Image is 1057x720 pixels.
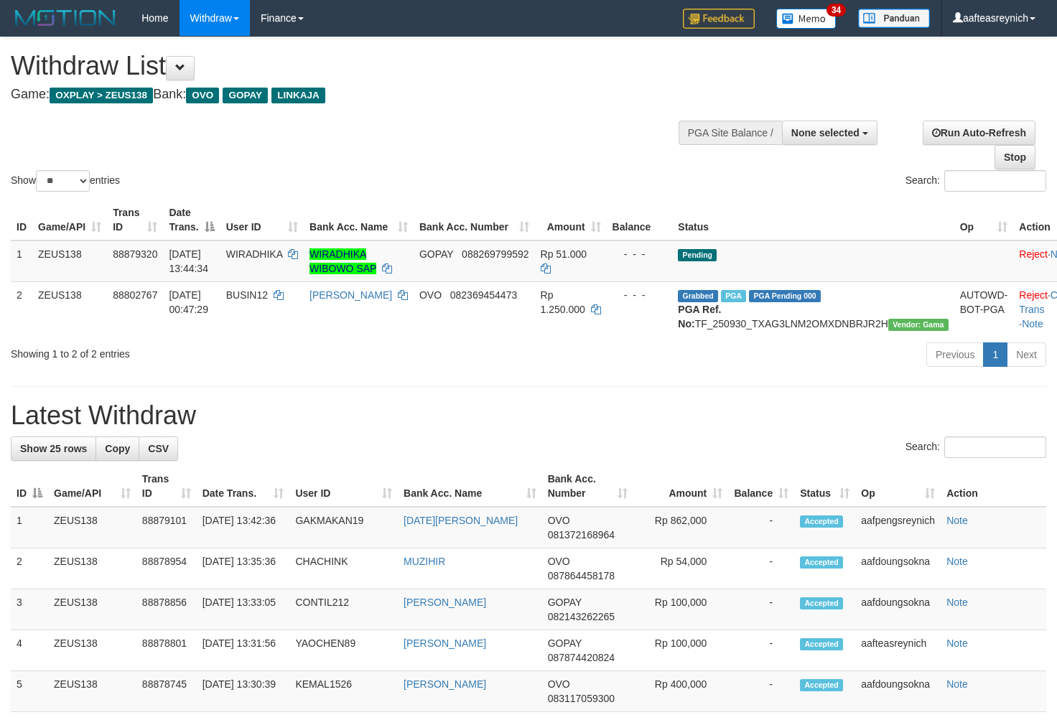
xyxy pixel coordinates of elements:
th: ID [11,200,32,240]
span: CSV [148,443,169,454]
a: [PERSON_NAME] [404,597,486,608]
a: Next [1007,342,1046,367]
span: BUSIN12 [226,289,268,301]
span: Show 25 rows [20,443,87,454]
a: Note [946,678,968,690]
td: AUTOWD-BOT-PGA [954,281,1014,337]
select: Showentries [36,170,90,192]
td: ZEUS138 [32,281,107,337]
a: [PERSON_NAME] [404,678,486,690]
td: YAOCHEN89 [289,630,398,671]
span: OXPLAY > ZEUS138 [50,88,153,103]
span: [DATE] 13:44:34 [169,248,208,274]
a: [PERSON_NAME] [404,637,486,649]
th: User ID: activate to sort column ascending [289,466,398,507]
span: 34 [826,4,846,17]
span: OVO [186,88,219,103]
td: TF_250930_TXAG3LNM2OMXDNBRJR2H [672,281,954,337]
a: Reject [1019,248,1048,260]
th: Bank Acc. Name: activate to sort column ascending [398,466,542,507]
button: None selected [782,121,877,145]
span: OVO [419,289,442,301]
img: Button%20Memo.svg [776,9,837,29]
span: Copy 088269799592 to clipboard [462,248,528,260]
th: Status [672,200,954,240]
th: Balance: activate to sort column ascending [728,466,794,507]
img: MOTION_logo.png [11,7,120,29]
td: ZEUS138 [48,507,136,548]
td: CHACHINK [289,548,398,589]
th: Bank Acc. Number: activate to sort column ascending [414,200,535,240]
td: [DATE] 13:35:36 [197,548,290,589]
th: Bank Acc. Number: activate to sort column ascending [542,466,633,507]
td: aafdoungsokna [855,671,941,712]
span: Grabbed [678,290,718,302]
a: Previous [926,342,984,367]
span: 88879320 [113,248,157,260]
td: Rp 400,000 [633,671,729,712]
a: MUZIHIR [404,556,445,567]
span: Vendor URL: https://trx31.1velocity.biz [888,319,949,331]
td: ZEUS138 [48,589,136,630]
a: WIRADHIKA WIBOWO SAP [309,248,376,274]
b: PGA Ref. No: [678,304,721,329]
th: Trans ID: activate to sort column ascending [107,200,163,240]
span: Copy 083117059300 to clipboard [548,693,615,704]
span: Accepted [800,515,843,528]
a: Show 25 rows [11,436,96,461]
span: WIRADHIKA [226,248,283,260]
input: Search: [944,436,1046,458]
td: 4 [11,630,48,671]
a: Note [946,597,968,608]
td: 2 [11,281,32,337]
a: Note [946,556,968,567]
th: Amount: activate to sort column ascending [535,200,607,240]
td: aafdoungsokna [855,589,941,630]
span: Copy 087864458178 to clipboard [548,570,615,581]
h1: Withdraw List [11,52,690,80]
label: Search: [905,436,1046,458]
a: [DATE][PERSON_NAME] [404,515,518,526]
th: Date Trans.: activate to sort column descending [163,200,220,240]
th: Game/API: activate to sort column ascending [32,200,107,240]
span: Accepted [800,679,843,691]
th: Trans ID: activate to sort column ascending [136,466,197,507]
span: GOPAY [548,597,582,608]
th: Status: activate to sort column ascending [794,466,855,507]
td: 88879101 [136,507,197,548]
th: Op: activate to sort column ascending [855,466,941,507]
span: GOPAY [419,248,453,260]
a: Reject [1019,289,1048,301]
span: Copy 087874420824 to clipboard [548,652,615,663]
span: Accepted [800,597,843,609]
td: [DATE] 13:42:36 [197,507,290,548]
td: [DATE] 13:33:05 [197,589,290,630]
span: Rp 51.000 [541,248,587,260]
a: CSV [139,436,178,461]
div: - - - [613,247,667,261]
td: 88878801 [136,630,197,671]
th: Game/API: activate to sort column ascending [48,466,136,507]
a: Copy [96,436,139,461]
td: GAKMAKAN19 [289,507,398,548]
a: 1 [983,342,1007,367]
td: Rp 100,000 [633,589,729,630]
h4: Game: Bank: [11,88,690,102]
span: Accepted [800,556,843,569]
img: Feedback.jpg [683,9,755,29]
span: Marked by aafsreyleap [721,290,746,302]
span: 88802767 [113,289,157,301]
td: ZEUS138 [48,671,136,712]
td: [DATE] 13:30:39 [197,671,290,712]
td: - [728,589,794,630]
span: Copy 081372168964 to clipboard [548,529,615,541]
a: [PERSON_NAME] [309,289,392,301]
div: Showing 1 to 2 of 2 entries [11,341,429,361]
td: Rp 54,000 [633,548,729,589]
span: Accepted [800,638,843,650]
span: OVO [548,678,570,690]
th: User ID: activate to sort column ascending [220,200,304,240]
td: Rp 100,000 [633,630,729,671]
span: GOPAY [223,88,268,103]
td: - [728,671,794,712]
